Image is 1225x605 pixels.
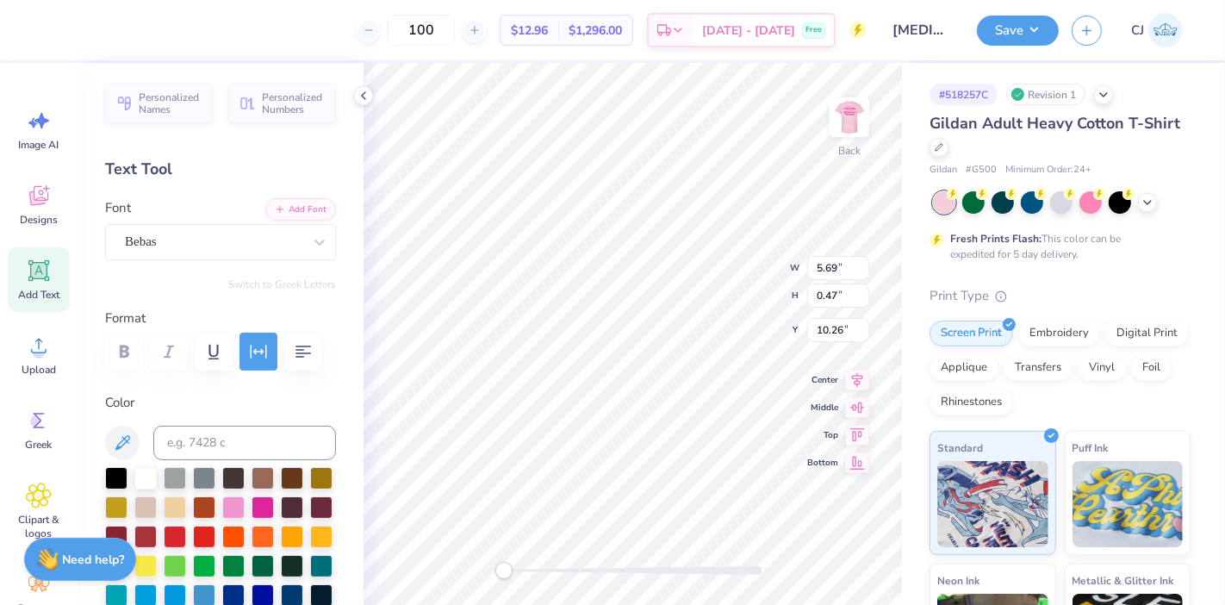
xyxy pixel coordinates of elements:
[569,22,622,40] span: $1,296.00
[1078,355,1126,381] div: Vinyl
[105,84,213,123] button: Personalized Names
[139,91,202,115] span: Personalized Names
[702,22,795,40] span: [DATE] - [DATE]
[1105,321,1189,346] div: Digital Print
[10,513,67,540] span: Clipart & logos
[495,562,513,579] div: Accessibility label
[228,278,336,291] button: Switch to Greek Letters
[937,571,979,589] span: Neon Ink
[1131,355,1172,381] div: Foil
[807,401,838,415] span: Middle
[1131,21,1144,41] span: CJ
[18,288,59,302] span: Add Text
[1018,321,1100,346] div: Embroidery
[930,390,1013,415] div: Rhinestones
[1004,355,1073,381] div: Transfers
[880,13,964,47] input: Untitled Design
[1123,13,1191,47] a: CJ
[262,91,326,115] span: Personalized Numbers
[930,286,1191,306] div: Print Type
[265,198,336,221] button: Add Font
[1073,571,1174,589] span: Metallic & Glitter Ink
[26,438,53,452] span: Greek
[1006,84,1085,105] div: Revision 1
[930,84,998,105] div: # 518257C
[105,198,131,218] label: Font
[63,552,125,568] strong: Need help?
[966,163,997,178] span: # G500
[1005,163,1091,178] span: Minimum Order: 24 +
[807,373,838,387] span: Center
[1073,439,1109,457] span: Puff Ink
[930,163,957,178] span: Gildan
[105,309,336,328] label: Format
[153,426,336,460] input: e.g. 7428 c
[930,355,998,381] div: Applique
[930,113,1180,134] span: Gildan Adult Heavy Cotton T-Shirt
[807,456,838,470] span: Bottom
[937,439,983,457] span: Standard
[977,16,1059,46] button: Save
[105,158,336,181] div: Text Tool
[805,24,822,36] span: Free
[228,84,336,123] button: Personalized Numbers
[930,321,1013,346] div: Screen Print
[511,22,548,40] span: $12.96
[1148,13,1183,47] img: Carljude Jashper Liwanag
[950,231,1162,262] div: This color can be expedited for 5 day delivery.
[937,461,1048,547] img: Standard
[22,363,56,377] span: Upload
[950,232,1042,246] strong: Fresh Prints Flash:
[807,428,838,442] span: Top
[105,393,336,413] label: Color
[19,138,59,152] span: Image AI
[20,213,58,227] span: Designs
[838,143,861,159] div: Back
[832,100,867,134] img: Back
[388,15,455,46] input: – –
[1073,461,1184,547] img: Puff Ink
